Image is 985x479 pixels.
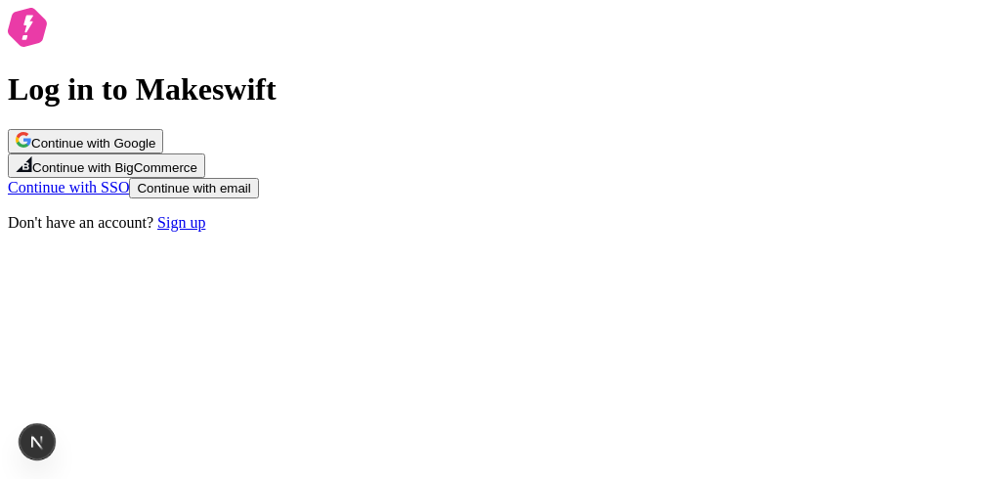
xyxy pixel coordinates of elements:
[32,160,197,175] span: Continue with BigCommerce
[157,214,205,231] a: Sign up
[137,181,250,196] span: Continue with email
[8,214,977,232] p: Don't have an account?
[31,136,155,151] span: Continue with Google
[8,179,129,196] a: Continue with SSO
[8,129,163,153] button: Continue with Google
[8,71,977,108] h1: Log in to Makeswift
[8,153,205,178] button: Continue with BigCommerce
[129,178,258,198] button: Continue with email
